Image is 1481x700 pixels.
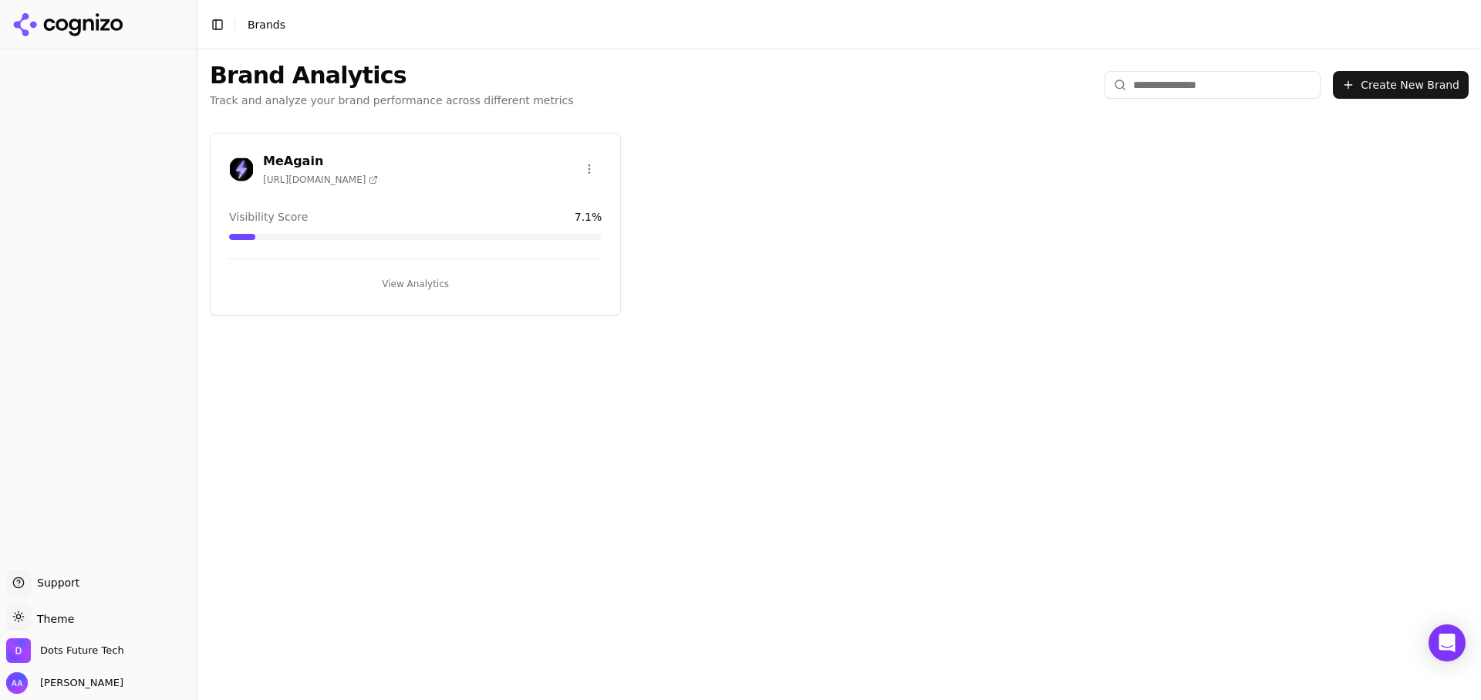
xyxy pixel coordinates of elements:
nav: breadcrumb [248,17,285,32]
p: Track and analyze your brand performance across different metrics [210,93,574,108]
button: Open organization switcher [6,638,124,663]
span: Visibility Score [229,209,308,225]
span: 7.1 % [575,209,602,225]
img: MeAgain [229,157,254,181]
span: Brands [248,19,285,31]
img: Dots Future Tech [6,638,31,663]
h1: Brand Analytics [210,62,574,90]
button: Open user button [6,672,123,694]
span: [PERSON_NAME] [34,676,123,690]
img: Ameer Asghar [6,672,28,694]
div: Open Intercom Messenger [1429,624,1466,661]
span: Dots Future Tech [40,644,124,658]
button: Create New Brand [1333,71,1469,99]
span: [URL][DOMAIN_NAME] [263,174,378,186]
span: Support [31,575,79,590]
span: Theme [31,613,74,625]
h3: MeAgain [263,152,378,171]
button: View Analytics [229,272,602,296]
